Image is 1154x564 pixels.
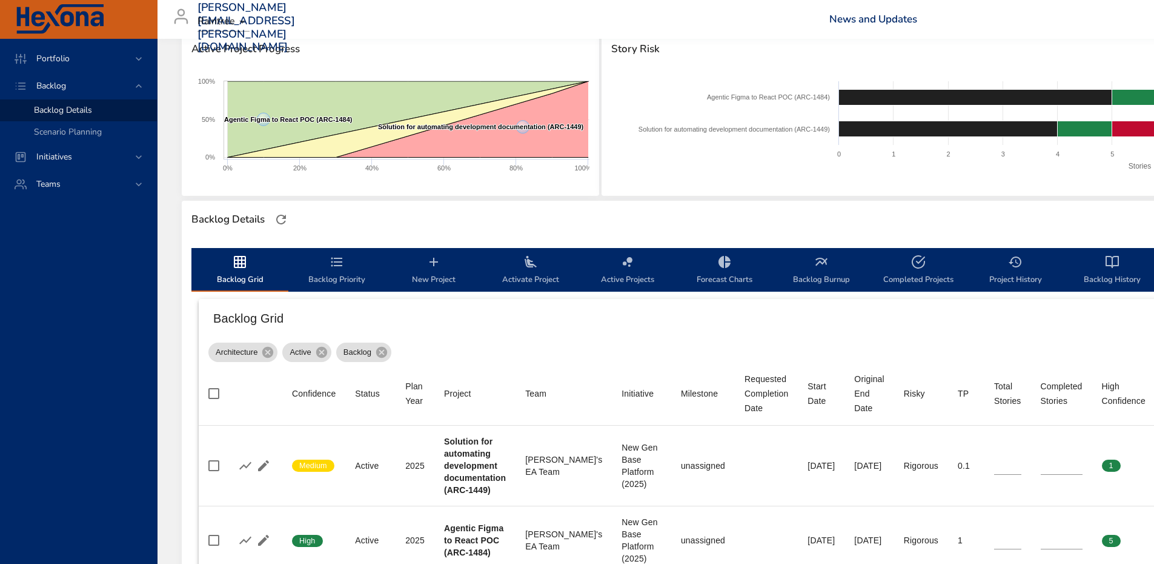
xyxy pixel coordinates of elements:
span: High Confidence [1102,379,1146,408]
div: Team [525,386,546,401]
button: Edit Project Details [254,531,273,549]
span: Backlog Details [34,104,92,116]
div: Rigorous [904,460,938,472]
div: TP [958,386,969,401]
div: [DATE] [854,534,884,546]
span: Status [355,386,386,401]
img: Hexona [15,4,105,35]
span: Backlog Grid [199,255,281,287]
div: [DATE] [807,534,835,546]
div: 2025 [405,534,425,546]
div: [DATE] [854,460,884,472]
span: Project History [974,255,1056,287]
div: [PERSON_NAME]'s EA Team [525,528,602,552]
div: Sort [622,386,654,401]
div: Sort [292,386,336,401]
div: [PERSON_NAME]'s EA Team [525,454,602,478]
div: Active [282,343,331,362]
div: unassigned [681,460,725,472]
button: Edit Project Details [254,457,273,475]
div: Sort [405,379,425,408]
div: Project [444,386,471,401]
div: Sort [525,386,546,401]
span: Backlog Priority [296,255,378,287]
div: 2025 [405,460,425,472]
div: Sort [958,386,969,401]
text: 100% [574,164,591,172]
text: 80% [509,164,523,172]
text: 0 [837,150,841,158]
text: 4 [1056,150,1059,158]
text: 0% [205,153,215,161]
div: 1 [958,534,975,546]
text: 40% [365,164,379,172]
span: Active Project Progress [191,43,589,55]
button: Refresh Page [272,210,290,229]
div: Sort [994,379,1021,408]
div: Total Stories [994,379,1021,408]
span: Backlog [336,346,379,358]
b: Solution for automating development documentation (ARC-1449) [444,437,506,495]
h3: [PERSON_NAME][EMAIL_ADDRESS][PERSON_NAME][DOMAIN_NAME] [197,1,295,53]
text: 20% [293,164,307,172]
span: Backlog Burnup [780,255,863,287]
span: Initiative [622,386,662,401]
div: Initiative [622,386,654,401]
div: Sort [681,386,718,401]
span: Project [444,386,506,401]
span: Team [525,386,602,401]
div: Sort [1041,379,1083,408]
div: Rigorous [904,534,938,546]
span: Teams [27,178,70,190]
div: Active [355,460,386,472]
div: Status [355,386,380,401]
span: Architecture [208,346,265,358]
div: Sort [444,386,471,401]
text: Agentic Figma to React POC (ARC-1484) [707,93,830,101]
div: Sort [744,372,788,415]
span: Risky [904,386,938,401]
span: 1 [1102,460,1121,471]
div: Completed Stories [1041,379,1083,408]
div: Plan Year [405,379,425,408]
span: Backlog History [1071,255,1153,287]
span: New Project [393,255,475,287]
span: High [292,535,323,546]
span: Active [282,346,318,358]
div: Sort [355,386,380,401]
div: unassigned [681,534,725,546]
text: 0% [223,164,233,172]
div: Sort [807,379,835,408]
span: Portfolio [27,53,79,64]
text: 5 [1110,150,1114,158]
span: Completed Projects [877,255,960,287]
span: 5 [1102,535,1121,546]
text: 60% [437,164,451,172]
button: Show Burnup [236,457,254,475]
div: Milestone [681,386,718,401]
text: Stories [1129,162,1151,170]
span: Medium [292,460,334,471]
span: Scenario Planning [34,126,102,138]
div: Requested Completion Date [744,372,788,415]
span: Initiatives [27,151,82,163]
text: 100% [198,78,215,85]
text: 50% [202,116,215,123]
span: Start Date [807,379,835,408]
b: Agentic Figma to React POC (ARC-1484) [444,523,503,557]
div: Architecture [208,343,277,362]
text: Solution for automating development documentation (ARC-1449) [378,123,584,130]
text: 2 [946,150,950,158]
div: Risky [904,386,925,401]
div: New Gen Base Platform (2025) [622,441,662,490]
div: Sort [1102,379,1146,408]
span: TP [958,386,975,401]
span: Original End Date [854,372,884,415]
button: Show Burnup [236,531,254,549]
a: News and Updates [829,12,917,26]
span: Milestone [681,386,725,401]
